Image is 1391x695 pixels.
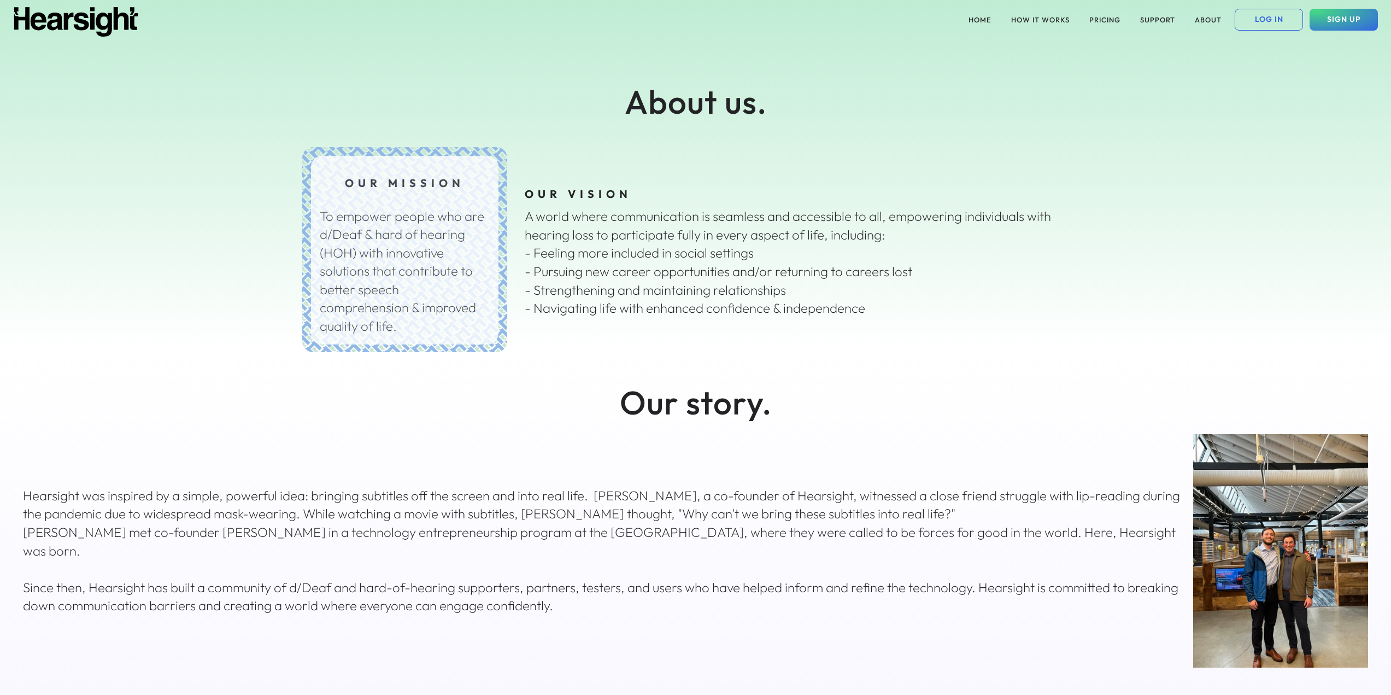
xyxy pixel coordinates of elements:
button: SIGN UP [1310,9,1378,31]
div: Our story. [532,379,860,425]
button: HOW IT WORKS [1005,9,1076,31]
div: A world where communication is seamless and accessible to all, empowering individuals with hearin... [525,207,1072,318]
img: Hearsight logo [13,7,139,37]
img: IMG_1050.jpeg [1193,434,1368,668]
div: OUR VISION [525,186,1072,202]
button: LOG IN [1235,9,1303,31]
div: To empower people who are d/Deaf & hard of hearing (HOH) with innovative solutions that contribut... [320,207,490,336]
button: ABOUT [1188,9,1228,31]
button: SUPPORT [1134,9,1182,31]
div: OUR MISSION [320,176,490,191]
button: HOME [962,9,998,31]
div: About us. [532,79,860,125]
button: PRICING [1083,9,1127,31]
div: Hearsight was inspired by a simple, powerful idea: bringing subtitles off the screen and into rea... [23,487,1188,615]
